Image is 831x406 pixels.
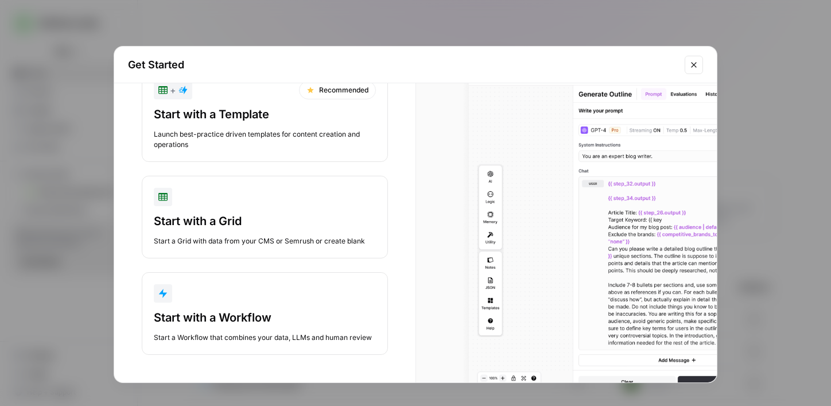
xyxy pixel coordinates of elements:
div: Start a Workflow that combines your data, LLMs and human review [154,332,376,343]
div: Start with a Workflow [154,310,376,326]
div: Start a Grid with data from your CMS or Semrush or create blank [154,236,376,246]
button: Start with a WorkflowStart a Workflow that combines your data, LLMs and human review [142,272,388,355]
div: Recommended [299,81,376,99]
h2: Get Started [128,57,678,73]
button: +RecommendedStart with a TemplateLaunch best-practice driven templates for content creation and o... [142,69,388,162]
div: Launch best-practice driven templates for content creation and operations [154,129,376,150]
div: Start with a Template [154,106,376,122]
div: + [158,83,188,97]
button: Start with a GridStart a Grid with data from your CMS or Semrush or create blank [142,176,388,258]
div: Start with a Grid [154,213,376,229]
button: Close modal [685,56,703,74]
